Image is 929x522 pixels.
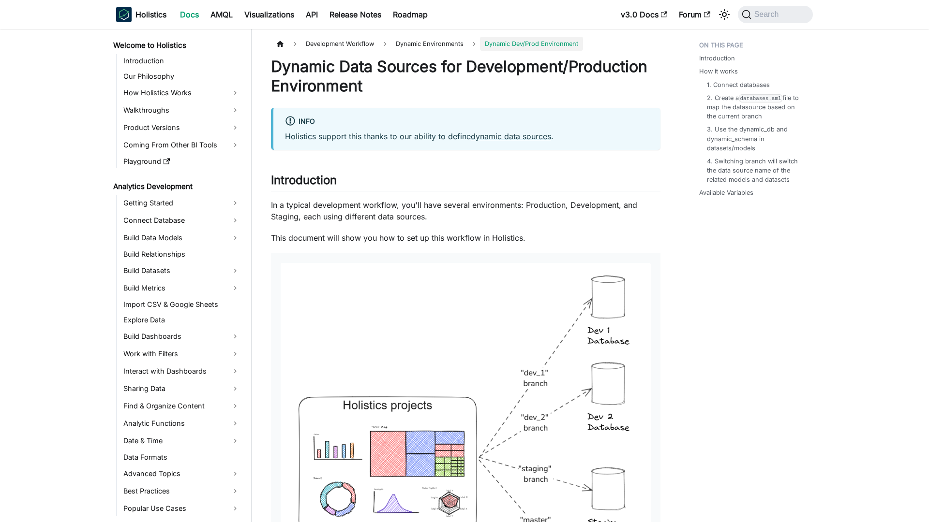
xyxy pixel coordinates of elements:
[120,501,243,516] a: Popular Use Cases
[738,6,813,23] button: Search (Command+K)
[285,116,649,128] div: info
[717,7,732,22] button: Switch between dark and light mode (currently system mode)
[271,37,289,51] a: Home page
[120,329,243,344] a: Build Dashboards
[707,125,803,153] a: 3. Use the dynamic_db and dynamic_schema in datasets/models
[707,157,803,185] a: 4. Switching branch will switch the data source name of the related models and datasets
[471,131,551,141] a: dynamic data sources
[480,37,583,51] span: Dynamic Dev/Prod Environment
[120,247,243,261] a: Build Relationships
[120,483,243,499] a: Best Practices
[120,416,243,431] a: Analytic Functions
[120,398,243,414] a: Find & Organize Content
[135,9,166,20] b: Holistics
[120,155,243,168] a: Playground
[120,137,243,153] a: Coming From Other BI Tools
[120,363,243,379] a: Interact with Dashboards
[120,313,243,327] a: Explore Data
[707,93,803,121] a: 2. Create adatabases.amlfile to map the datasource based on the current branch
[120,85,243,101] a: How Holistics Works
[205,7,239,22] a: AMQL
[110,180,243,193] a: Analytics Development
[239,7,300,22] a: Visualizations
[120,450,243,464] a: Data Formats
[739,94,782,102] code: databases.aml
[271,199,660,222] p: In a typical development workflow, you'll have several environments: Production, Development, and...
[699,54,735,63] a: Introduction
[174,7,205,22] a: Docs
[300,7,324,22] a: API
[120,54,243,68] a: Introduction
[271,37,660,51] nav: Breadcrumbs
[271,173,660,191] h2: Introduction
[673,7,716,22] a: Forum
[707,80,770,89] a: 1. Connect databases
[120,263,243,278] a: Build Datasets
[699,67,738,76] a: How it works
[116,7,166,22] a: HolisticsHolisticsHolistics
[301,37,379,51] span: Development Workflow
[391,37,468,51] span: Dynamic Environments
[120,102,243,118] a: Walkthroughs
[387,7,434,22] a: Roadmap
[120,213,243,228] a: Connect Database
[120,346,243,362] a: Work with Filters
[120,298,243,311] a: Import CSV & Google Sheets
[110,39,243,52] a: Welcome to Holistics
[285,130,649,142] p: Holistics support this thanks to our ability to define .
[271,57,660,96] h1: Dynamic Data Sources for Development/Production Environment
[324,7,387,22] a: Release Notes
[120,280,243,296] a: Build Metrics
[751,10,785,19] span: Search
[120,230,243,246] a: Build Data Models
[120,381,243,396] a: Sharing Data
[615,7,673,22] a: v3.0 Docs
[120,433,243,449] a: Date & Time
[120,466,243,481] a: Advanced Topics
[120,120,243,135] a: Product Versions
[120,195,243,211] a: Getting Started
[120,70,243,83] a: Our Philosophy
[106,29,252,522] nav: Docs sidebar
[699,188,753,197] a: Available Variables
[271,232,660,244] p: This document will show you how to set up this workflow in Holistics.
[116,7,132,22] img: Holistics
